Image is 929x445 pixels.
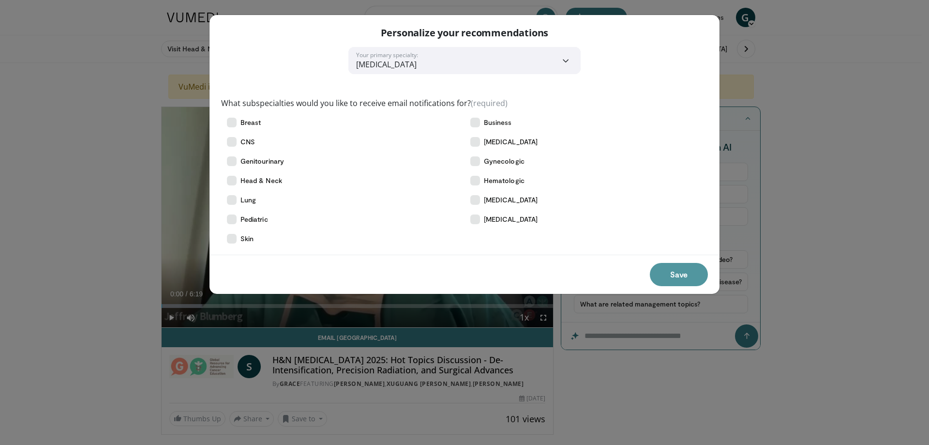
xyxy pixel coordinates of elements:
span: [MEDICAL_DATA] [484,215,538,224]
span: [MEDICAL_DATA] [484,195,538,205]
button: Save [650,263,708,286]
label: What subspecialties would you like to receive email notifications for? [221,97,508,109]
span: CNS [240,137,255,147]
span: Lung [240,195,256,205]
span: [MEDICAL_DATA] [484,137,538,147]
span: Breast [240,118,261,127]
span: Genitourinary [240,156,284,166]
p: Personalize your recommendations [381,27,549,39]
span: Gynecologic [484,156,524,166]
span: (required) [471,98,508,108]
span: Business [484,118,512,127]
span: Head & Neck [240,176,282,185]
span: Hematologic [484,176,524,185]
span: Pediatric [240,215,268,224]
span: Skin [240,234,254,244]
